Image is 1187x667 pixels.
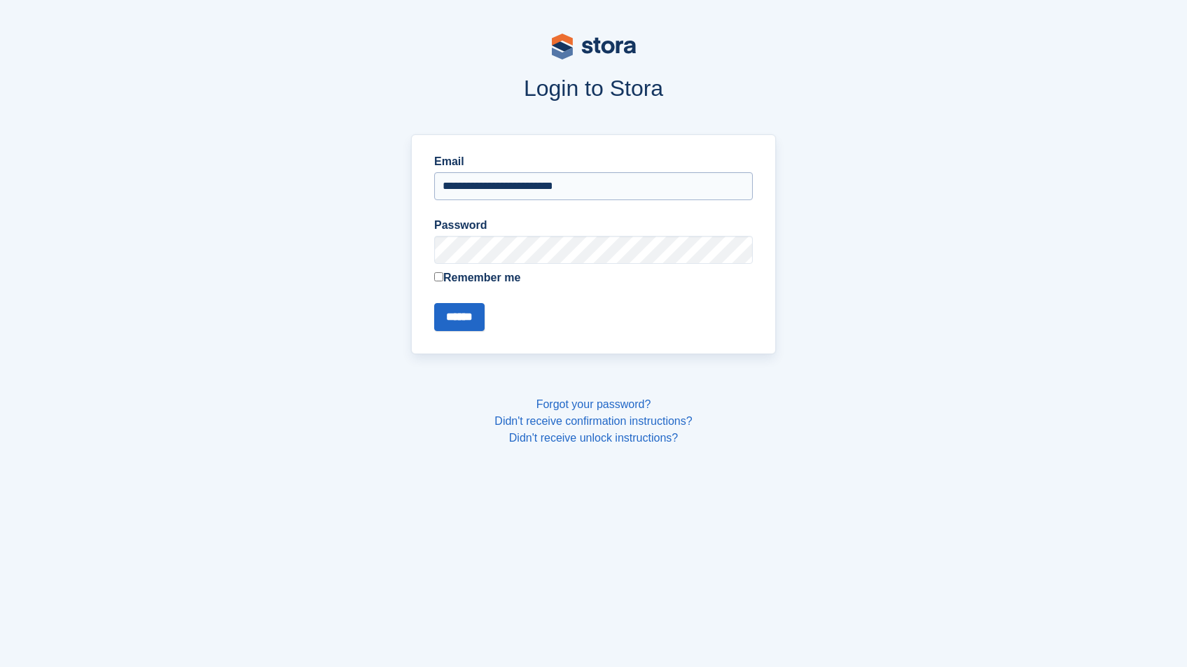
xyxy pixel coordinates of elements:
h1: Login to Stora [144,76,1043,101]
a: Didn't receive unlock instructions? [509,432,678,444]
a: Didn't receive confirmation instructions? [494,415,692,427]
label: Password [434,217,753,234]
img: stora-logo-53a41332b3708ae10de48c4981b4e9114cc0af31d8433b30ea865607fb682f29.svg [552,34,636,59]
input: Remember me [434,272,443,281]
label: Remember me [434,269,753,286]
a: Forgot your password? [536,398,651,410]
label: Email [434,153,753,170]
